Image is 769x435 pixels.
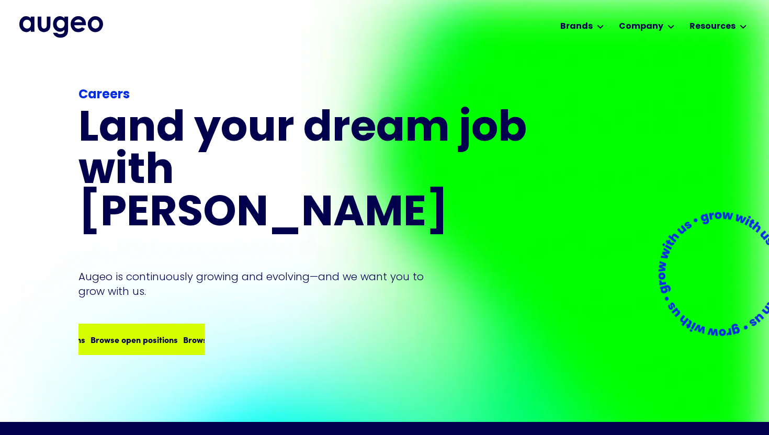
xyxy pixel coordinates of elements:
[19,16,103,37] img: Augeo's full logo in midnight blue.
[78,89,130,101] strong: Careers
[180,333,267,346] div: Browse open positions
[560,20,593,33] div: Brands
[78,109,530,236] h1: Land your dream job﻿ with [PERSON_NAME]
[87,333,175,346] div: Browse open positions
[78,324,205,355] a: Browse open positionsBrowse open positionsBrowse open positions
[689,20,736,33] div: Resources
[619,20,663,33] div: Company
[19,16,103,37] a: home
[78,269,438,299] p: Augeo is continuously growing and evolving—and we want you to grow with us.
